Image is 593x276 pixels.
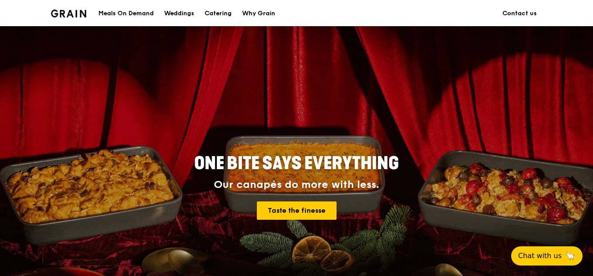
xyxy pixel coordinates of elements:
a: Taste the finesse [257,201,337,220]
a: Why Grain [237,0,280,27]
a: Weddings [159,0,199,27]
span: ONE BITE SAYS EVERYTHING [194,153,399,174]
div: Weddings [164,0,194,27]
div: Our canapés do more with less. [140,179,453,191]
div: Meals On Demand [98,0,154,27]
span: 🦙 [565,251,576,261]
img: Grain [51,10,86,17]
div: Catering [205,0,232,27]
div: Why Grain [242,0,275,27]
span: Chat with us [518,251,562,261]
a: Contact us [497,0,542,27]
a: Catering [199,0,237,27]
button: Chat with us🦙 [511,246,583,266]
